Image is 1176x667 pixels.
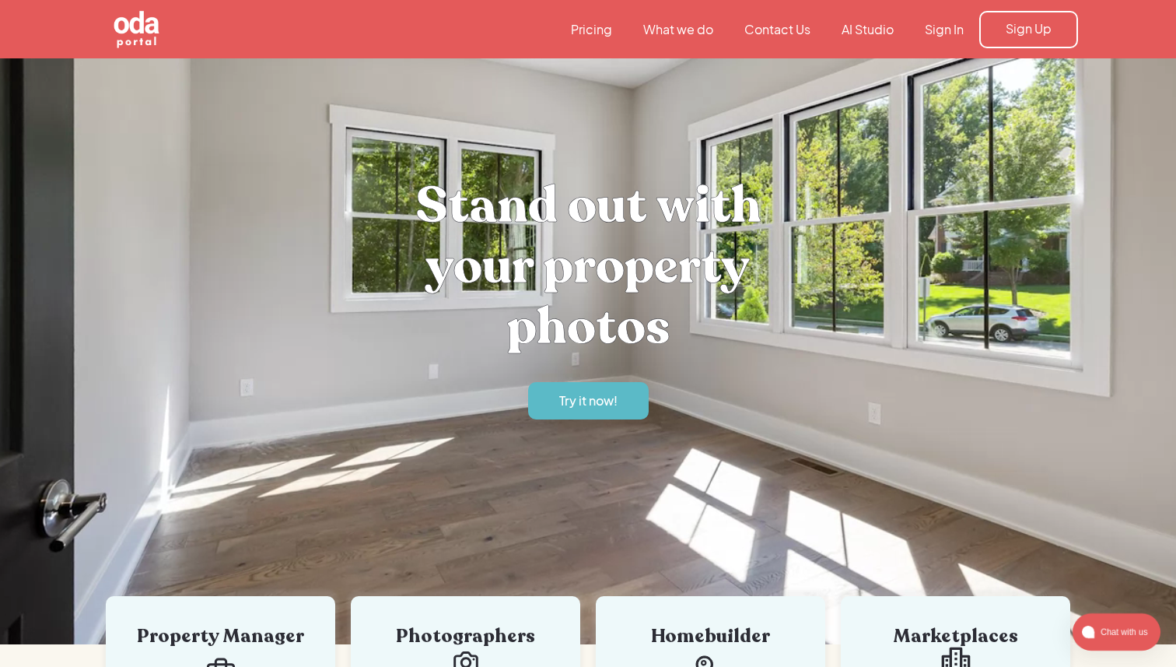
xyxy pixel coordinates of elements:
[1006,20,1052,37] div: Sign Up
[864,627,1047,646] div: Marketplaces
[1073,613,1160,651] button: atlas-launcher
[826,21,909,38] a: AI Studio
[909,21,979,38] a: Sign In
[619,627,802,646] div: Homebuilder
[355,175,821,357] h1: Stand out with your property photos
[979,11,1078,48] a: Sign Up
[729,21,826,38] a: Contact Us
[528,382,649,420] a: Try it now!
[374,627,557,646] div: Photographers
[555,21,628,38] a: Pricing
[98,9,246,50] a: home
[1094,623,1151,641] span: Chat with us
[628,21,729,38] a: What we do
[559,392,618,409] div: Try it now!
[129,627,312,646] div: Property Manager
